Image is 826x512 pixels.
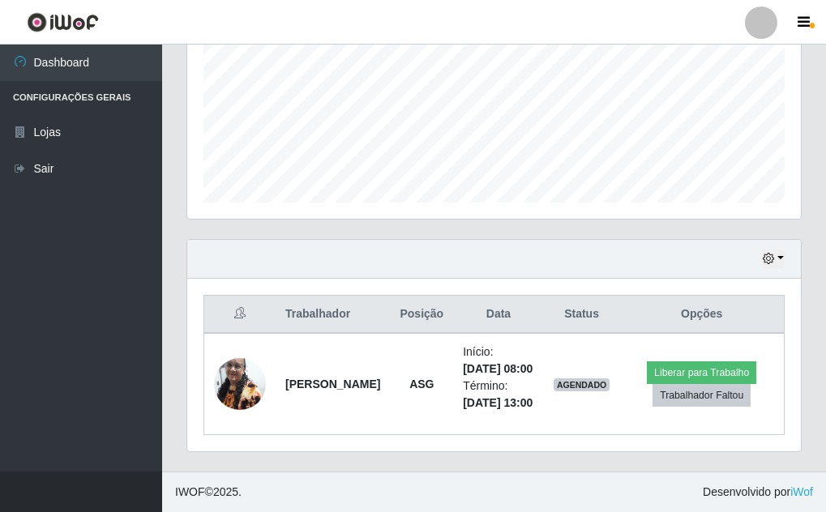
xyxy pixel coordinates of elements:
th: Opções [619,296,784,334]
img: CoreUI Logo [27,12,99,32]
time: [DATE] 13:00 [463,396,533,409]
button: Trabalhador Faltou [653,384,751,407]
button: Liberar para Trabalho [647,361,756,384]
strong: [PERSON_NAME] [285,378,380,390]
th: Posição [390,296,453,334]
img: 1723155569016.jpeg [214,349,266,418]
span: AGENDADO [554,378,610,391]
a: iWof [790,485,813,498]
li: Término: [463,378,534,412]
time: [DATE] 08:00 [463,362,533,375]
th: Trabalhador [276,296,390,334]
span: Desenvolvido por [703,484,813,501]
strong: ASG [409,378,434,390]
li: Início: [463,343,534,378]
span: © 2025 . [175,484,242,501]
th: Data [453,296,544,334]
span: IWOF [175,485,205,498]
th: Status [544,296,620,334]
